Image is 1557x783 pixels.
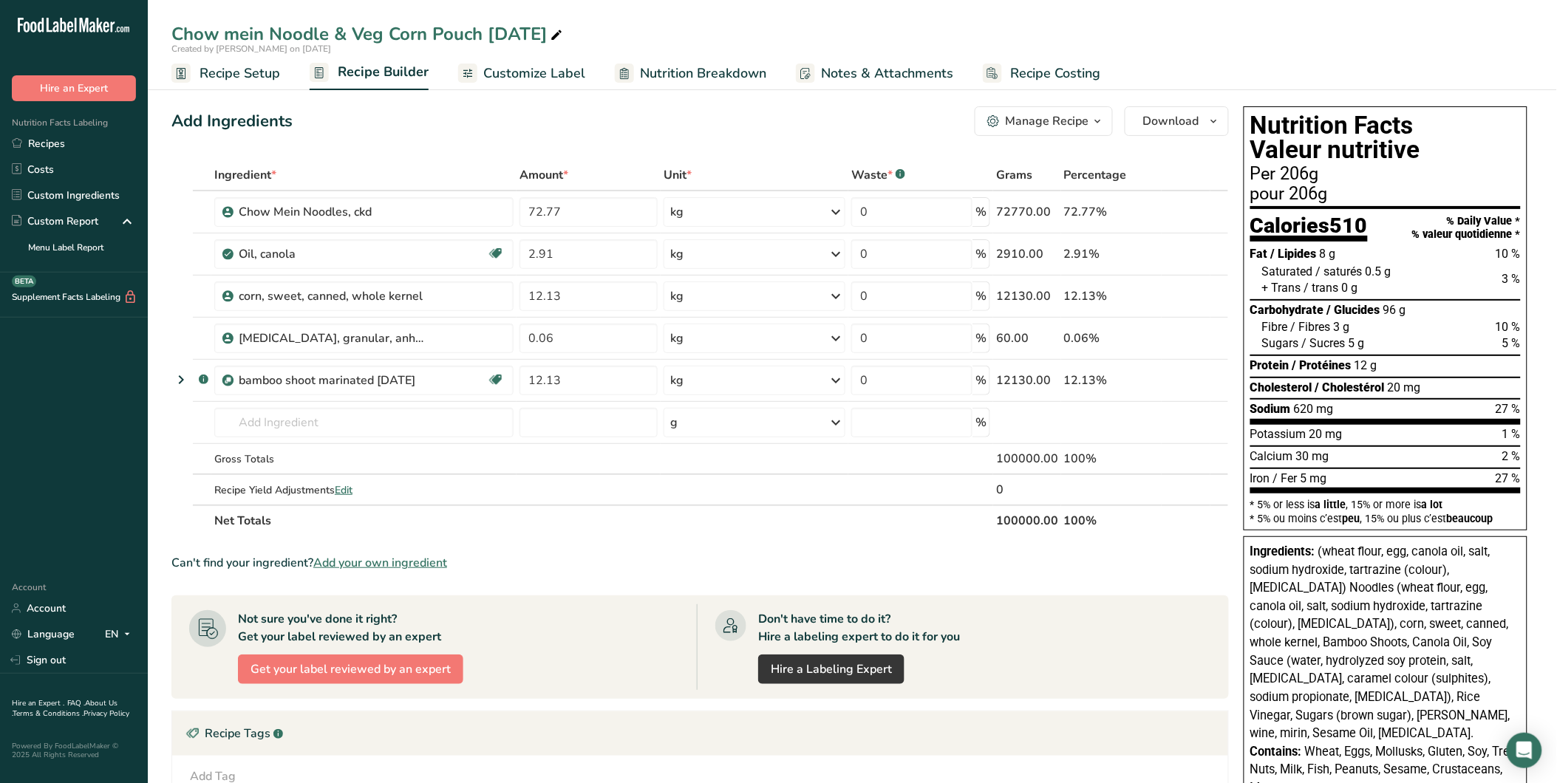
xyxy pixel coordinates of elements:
div: 0 [996,481,1058,499]
span: 8 g [1320,247,1336,261]
span: / saturés [1316,264,1363,278]
a: Nutrition Breakdown [615,57,766,90]
a: Recipe Costing [983,57,1101,90]
span: 3 % [1502,272,1521,286]
span: / Cholestérol [1315,380,1385,394]
button: Download [1125,106,1229,136]
div: Open Intercom Messenger [1507,733,1542,768]
div: kg [670,245,684,263]
span: Sodium [1250,402,1291,416]
div: BETA [12,276,36,287]
a: FAQ . [67,698,85,708]
span: / Fibres [1291,320,1331,334]
a: Hire a Labeling Expert [758,654,904,684]
a: Customize Label [458,57,585,90]
span: 20 mg [1388,380,1421,394]
span: 30 mg [1296,449,1329,463]
div: 12.13% [1064,372,1159,389]
span: Notes & Attachments [821,64,953,83]
div: Custom Report [12,213,98,229]
div: Oil, canola [239,245,423,263]
span: 0.5 g [1366,264,1391,278]
span: Carbohydrate [1250,303,1324,317]
span: a lot [1422,499,1443,510]
div: 72770.00 [996,203,1058,221]
span: / Sucres [1302,336,1346,350]
a: Terms & Conditions . [13,708,84,719]
th: 100% [1061,505,1162,536]
span: Fat [1250,247,1268,261]
span: 2 % [1502,449,1521,463]
div: EN [105,626,136,643]
span: Recipe Setup [200,64,280,83]
span: a little [1315,499,1346,510]
a: Recipe Builder [310,55,429,91]
div: bamboo shoot marinated [DATE] [239,372,423,389]
span: / Fer [1273,471,1298,485]
div: % Daily Value * % valeur quotidienne * [1412,215,1521,241]
span: 5 % [1502,336,1521,350]
span: 620 mg [1294,402,1334,416]
span: 1 % [1502,427,1521,441]
span: Contains: [1250,745,1302,759]
span: Calcium [1250,449,1293,463]
span: beaucoup [1447,513,1493,524]
span: 0 g [1342,281,1358,295]
a: Language [12,621,75,647]
span: Download [1143,112,1199,130]
div: corn, sweet, canned, whole kernel [239,287,423,305]
div: Powered By FoodLabelMaker © 2025 All Rights Reserved [12,742,136,759]
span: 20 mg [1309,427,1343,441]
div: Chow Mein Noodles, ckd [239,203,423,221]
div: Can't find your ingredient? [171,554,1229,572]
button: Hire an Expert [12,75,136,101]
div: Don't have time to do it? Hire a labeling expert to do it for you [758,610,960,646]
span: Recipe Costing [1011,64,1101,83]
div: 2910.00 [996,245,1058,263]
span: Ingredient [214,166,276,184]
span: / Glucides [1327,303,1380,317]
div: 0.06% [1064,329,1159,347]
span: (wheat flour, egg, canola oil, salt, sodium hydroxide, tartrazine (colour), [MEDICAL_DATA]) Noodl... [1250,544,1510,740]
span: Get your label reviewed by an expert [251,660,451,678]
div: 72.77% [1064,203,1159,221]
div: Per 206g [1250,165,1521,183]
span: Nutrition Breakdown [640,64,766,83]
span: 12 g [1355,358,1377,372]
div: kg [670,203,684,221]
span: peu [1343,513,1360,524]
a: Notes & Attachments [796,57,953,90]
div: 12130.00 [996,287,1058,305]
span: Customize Label [483,64,585,83]
div: pour 206g [1250,185,1521,203]
span: Iron [1250,471,1270,485]
span: Unit [664,166,692,184]
div: g [670,414,678,431]
span: / Lipides [1271,247,1317,261]
div: kg [670,372,684,389]
button: Manage Recipe [975,106,1113,136]
span: 10 % [1496,247,1521,261]
div: Manage Recipe [1006,112,1089,130]
div: kg [670,287,684,305]
input: Add Ingredient [214,408,514,437]
div: 12130.00 [996,372,1058,389]
a: Hire an Expert . [12,698,64,708]
div: 100000.00 [996,450,1058,468]
div: Gross Totals [214,451,514,467]
span: Edit [335,483,352,497]
span: / trans [1304,281,1339,295]
span: / Protéines [1292,358,1352,372]
div: Waste [851,166,905,184]
div: 100% [1064,450,1159,468]
span: 510 [1330,213,1368,238]
span: 5 g [1349,336,1365,350]
span: Sugars [1262,336,1299,350]
span: 5 mg [1301,471,1327,485]
h1: Nutrition Facts Valeur nutritive [1250,113,1521,163]
div: Recipe Tags [172,711,1228,756]
button: Get your label reviewed by an expert [238,654,463,684]
div: 60.00 [996,329,1058,347]
span: 10 % [1496,320,1521,334]
span: Percentage [1064,166,1127,184]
